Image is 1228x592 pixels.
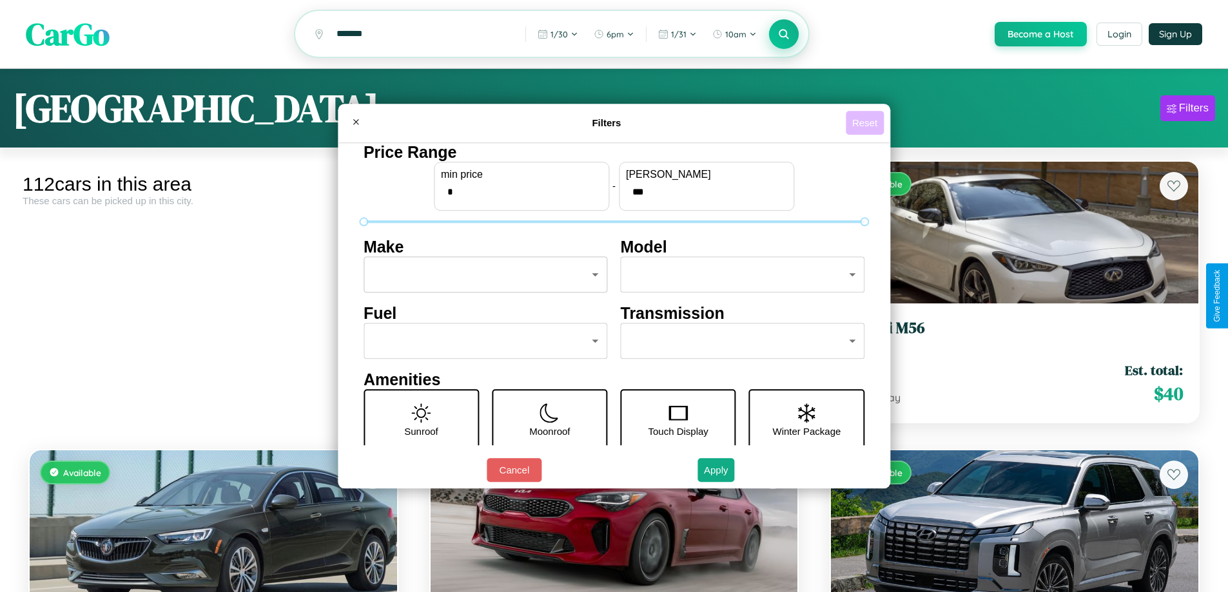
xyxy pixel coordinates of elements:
span: 1 / 30 [551,29,568,39]
button: 10am [706,24,763,44]
p: Touch Display [648,423,708,440]
span: Available [63,467,101,478]
div: These cars can be picked up in this city. [23,195,404,206]
button: 1/30 [531,24,585,44]
label: min price [441,169,602,180]
button: Login [1096,23,1142,46]
label: [PERSON_NAME] [626,169,787,180]
h4: Transmission [621,304,865,323]
h4: Price Range [364,143,864,162]
button: Filters [1160,95,1215,121]
h4: Fuel [364,304,608,323]
button: 6pm [587,24,641,44]
h1: [GEOGRAPHIC_DATA] [13,82,379,135]
h4: Amenities [364,370,864,389]
span: 10am [725,29,746,39]
h3: Infiniti M56 [846,319,1183,338]
h4: Model [621,238,865,256]
button: Cancel [487,458,541,482]
span: 1 / 31 [671,29,687,39]
button: 1/31 [652,24,703,44]
button: Become a Host [995,22,1087,46]
button: Sign Up [1149,23,1202,45]
span: Est. total: [1125,361,1183,379]
div: Give Feedback [1213,270,1222,322]
p: - [612,177,616,195]
span: $ 40 [1154,381,1183,406]
a: Infiniti M562023 [846,319,1183,350]
h4: Filters [367,117,846,128]
h4: Make [364,238,608,256]
p: Moonroof [529,423,570,440]
span: CarGo [26,13,110,55]
span: 6pm [607,29,624,39]
p: Winter Package [773,423,841,440]
div: 112 cars in this area [23,173,404,195]
div: Filters [1179,102,1209,115]
button: Apply [697,458,735,482]
p: Sunroof [404,423,438,440]
button: Reset [846,111,884,135]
